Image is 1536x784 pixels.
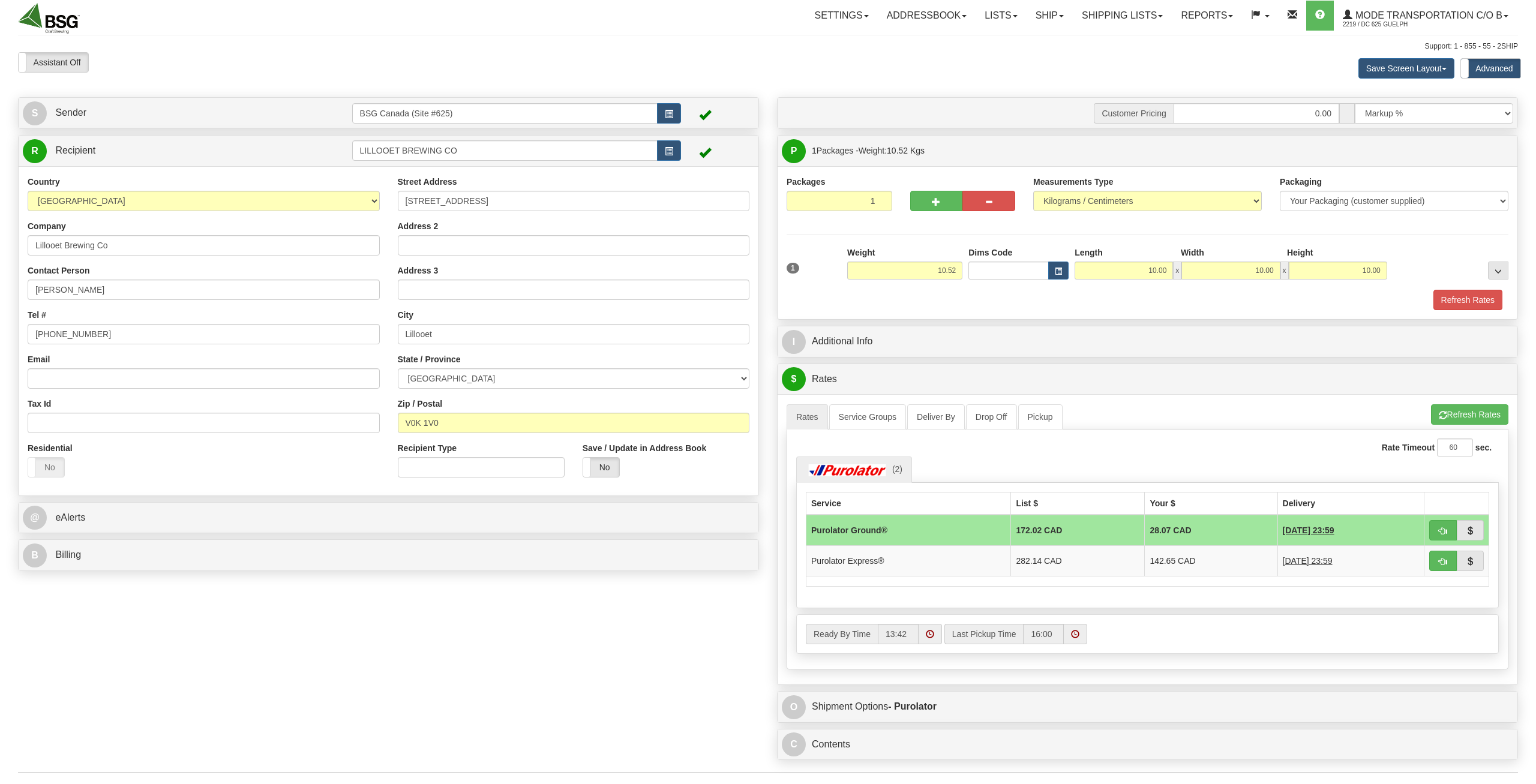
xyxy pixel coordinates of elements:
[23,139,47,163] span: R
[806,492,1011,515] th: Service
[398,220,439,232] label: Address 2
[1027,1,1073,31] a: Ship
[28,220,66,232] label: Company
[907,404,965,429] a: Deliver By
[18,3,80,34] img: logo2219.jpg
[352,140,658,161] input: Recipient Id
[23,506,754,530] a: @ eAlerts
[1011,545,1145,576] td: 282.14 CAD
[398,398,443,410] label: Zip / Postal
[55,549,81,560] span: Billing
[782,695,1513,719] a: OShipment Options- Purolator
[1287,247,1313,259] label: Height
[1075,247,1103,259] label: Length
[782,732,806,756] span: C
[23,506,47,530] span: @
[19,53,88,72] label: Assistant Off
[1488,262,1508,280] div: ...
[966,404,1017,429] a: Drop Off
[859,146,925,155] span: Weight:
[1145,492,1277,515] th: Your $
[1461,59,1520,78] label: Advanced
[806,624,878,644] label: Ready By Time
[812,139,925,163] span: Packages -
[1280,176,1322,188] label: Packaging
[1358,58,1454,79] button: Save Screen Layout
[1018,404,1063,429] a: Pickup
[806,545,1011,576] td: Purolator Express®
[782,367,1513,392] a: $Rates
[1011,515,1145,546] td: 172.02 CAD
[398,442,457,454] label: Recipient Type
[583,442,706,454] label: Save / Update in Address Book
[28,458,64,477] label: No
[968,247,1012,259] label: Dims Code
[23,101,352,125] a: S Sender
[1073,1,1172,31] a: Shipping lists
[782,329,1513,354] a: IAdditional Info
[787,263,799,274] span: 1
[782,330,806,354] span: I
[1145,545,1277,576] td: 142.65 CAD
[55,107,86,118] span: Sender
[583,458,619,477] label: No
[1173,262,1181,280] span: x
[23,101,47,125] span: S
[28,309,46,321] label: Tel #
[887,146,908,155] span: 10.52
[1382,441,1435,453] label: Rate Timeout
[892,464,902,474] span: (2)
[55,145,95,155] span: Recipient
[782,695,806,719] span: O
[1283,555,1333,567] span: 2 Days
[1431,404,1508,425] button: Refresh Rates
[888,701,937,711] strong: - Purolator
[1094,103,1173,124] span: Customer Pricing
[28,265,89,277] label: Contact Person
[1343,19,1433,31] span: 2219 / DC 625 Guelph
[23,543,47,567] span: B
[352,103,658,124] input: Sender Id
[829,404,906,429] a: Service Groups
[28,176,60,188] label: Country
[1352,10,1502,20] span: Mode Transportation c/o B
[18,41,1518,52] div: Support: 1 - 855 - 55 - 2SHIP
[782,732,1513,757] a: CContents
[787,404,828,429] a: Rates
[782,139,1513,163] a: P 1Packages -Weight:10.52 Kgs
[878,1,976,31] a: Addressbook
[1033,176,1114,188] label: Measurements Type
[910,146,925,155] span: Kgs
[1145,515,1277,546] td: 28.07 CAD
[23,543,754,567] a: B Billing
[55,512,85,522] span: eAlerts
[806,515,1011,546] td: Purolator Ground®
[23,139,316,163] a: R Recipient
[398,353,461,365] label: State / Province
[1181,247,1204,259] label: Width
[1334,1,1517,31] a: Mode Transportation c/o B 2219 / DC 625 Guelph
[398,176,457,188] label: Street Address
[782,139,806,163] span: P
[28,442,73,454] label: Residential
[1277,492,1424,515] th: Delivery
[1011,492,1145,515] th: List $
[787,176,826,188] label: Packages
[398,191,750,211] input: Enter a location
[1283,524,1334,536] span: 5 Days
[782,367,806,391] span: $
[1172,1,1242,31] a: Reports
[806,464,890,476] img: Purolator
[1280,262,1289,280] span: x
[1433,290,1502,310] button: Refresh Rates
[28,353,50,365] label: Email
[398,309,413,321] label: City
[398,265,439,277] label: Address 3
[944,624,1024,644] label: Last Pickup Time
[812,146,817,155] span: 1
[847,247,875,259] label: Weight
[806,1,878,31] a: Settings
[976,1,1026,31] a: Lists
[1475,441,1492,453] label: sec.
[28,398,51,410] label: Tax Id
